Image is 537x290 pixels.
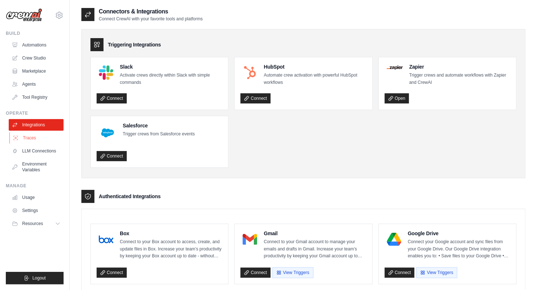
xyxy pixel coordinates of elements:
h4: Box [120,230,222,237]
a: Automations [9,39,64,51]
img: Logo [6,8,42,22]
button: View Triggers [416,267,457,278]
a: Integrations [9,119,64,131]
a: Connect [240,93,270,103]
div: Manage [6,183,64,189]
button: Resources [9,218,64,229]
a: Connect [97,151,127,161]
div: Build [6,30,64,36]
a: Connect [240,267,270,278]
h4: Google Drive [408,230,510,237]
h4: HubSpot [264,63,366,70]
p: Automate crew activation with powerful HubSpot workflows [264,72,366,86]
a: Usage [9,192,64,203]
img: Slack Logo [99,65,113,80]
a: Crew Studio [9,52,64,64]
img: HubSpot Logo [243,65,257,80]
a: Connect [97,93,127,103]
h3: Authenticated Integrations [99,193,160,200]
h3: Triggering Integrations [108,41,161,48]
img: Google Drive Logo [387,232,401,246]
a: Open [385,93,409,103]
a: Tool Registry [9,91,64,103]
a: Traces [9,132,64,144]
a: Environment Variables [9,158,64,176]
a: LLM Connections [9,145,64,157]
h4: Zapier [409,63,510,70]
span: Resources [22,221,43,226]
a: Agents [9,78,64,90]
button: Logout [6,272,64,284]
img: Zapier Logo [387,65,403,70]
p: Trigger crews from Salesforce events [123,131,195,138]
span: Logout [32,275,46,281]
p: Trigger crews and automate workflows with Zapier and CrewAI [409,72,510,86]
a: Connect [385,267,415,278]
h4: Gmail [264,230,366,237]
button: View Triggers [272,267,313,278]
p: Connect to your Box account to access, create, and update files in Box. Increase your team’s prod... [120,238,222,260]
h2: Connectors & Integrations [99,7,203,16]
a: Connect [97,267,127,278]
img: Gmail Logo [243,232,257,246]
a: Settings [9,205,64,216]
p: Connect CrewAI with your favorite tools and platforms [99,16,203,22]
h4: Slack [120,63,222,70]
h4: Salesforce [123,122,195,129]
img: Box Logo [99,232,113,246]
p: Activate crews directly within Slack with simple commands [120,72,222,86]
img: Salesforce Logo [99,124,116,142]
p: Connect to your Gmail account to manage your emails and drafts in Gmail. Increase your team’s pro... [264,238,366,260]
div: Operate [6,110,64,116]
a: Marketplace [9,65,64,77]
p: Connect your Google account and sync files from your Google Drive. Our Google Drive integration e... [408,238,510,260]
